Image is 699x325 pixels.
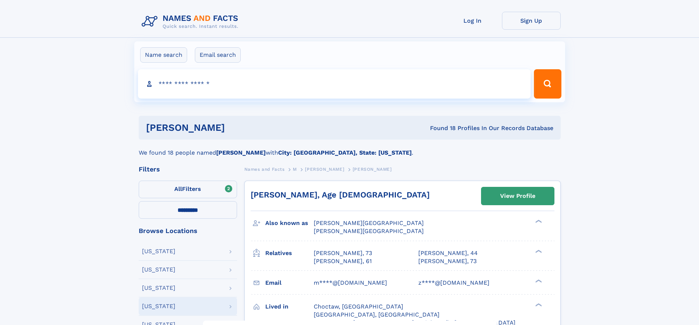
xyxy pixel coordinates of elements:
span: [PERSON_NAME] [353,167,392,172]
div: ❯ [534,302,542,307]
h3: Email [265,277,314,289]
a: Log In [443,12,502,30]
div: View Profile [500,188,535,204]
div: ❯ [534,249,542,254]
a: Sign Up [502,12,561,30]
span: Choctaw, [GEOGRAPHIC_DATA] [314,303,403,310]
b: City: [GEOGRAPHIC_DATA], State: [US_STATE] [278,149,412,156]
span: [PERSON_NAME][GEOGRAPHIC_DATA] [314,219,424,226]
h1: [PERSON_NAME] [146,123,328,132]
div: [US_STATE] [142,248,175,254]
b: [PERSON_NAME] [216,149,266,156]
a: M [293,165,297,174]
input: search input [138,69,531,99]
div: Browse Locations [139,228,237,234]
div: [US_STATE] [142,285,175,291]
h3: Lived in [265,300,314,313]
a: [PERSON_NAME], 61 [314,257,372,265]
button: Search Button [534,69,561,99]
div: Found 18 Profiles In Our Records Database [327,124,553,132]
div: ❯ [534,278,542,283]
div: [US_STATE] [142,303,175,309]
div: We found 18 people named with . [139,140,561,157]
div: Filters [139,166,237,173]
div: [US_STATE] [142,267,175,273]
a: Names and Facts [244,165,285,174]
a: [PERSON_NAME] [305,165,344,174]
h3: Also known as [265,217,314,229]
a: [PERSON_NAME], 44 [418,249,478,257]
label: Name search [140,47,187,63]
a: View Profile [481,187,554,205]
a: [PERSON_NAME], 73 [314,249,372,257]
span: [GEOGRAPHIC_DATA], [GEOGRAPHIC_DATA] [314,311,440,318]
label: Filters [139,181,237,198]
span: [PERSON_NAME][GEOGRAPHIC_DATA] [314,228,424,234]
label: Email search [195,47,241,63]
a: [PERSON_NAME], 73 [418,257,477,265]
a: [PERSON_NAME], Age [DEMOGRAPHIC_DATA] [251,190,430,199]
img: Logo Names and Facts [139,12,244,32]
span: [PERSON_NAME] [305,167,344,172]
div: ❯ [534,219,542,224]
span: M [293,167,297,172]
span: All [174,185,182,192]
h3: Relatives [265,247,314,259]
